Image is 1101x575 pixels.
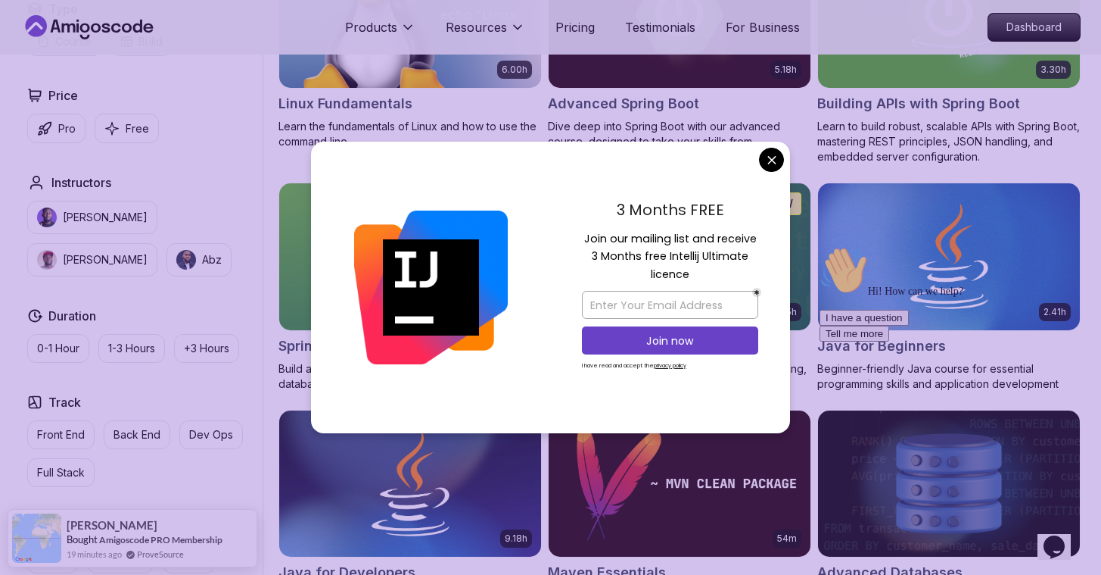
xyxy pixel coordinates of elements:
[988,14,1080,41] p: Dashboard
[278,119,542,149] p: Learn the fundamentals of Linux and how to use the command line
[6,6,278,102] div: 👋Hi! How can we help?I have a questionTell me more
[818,183,1080,330] img: Java for Beginners card
[6,6,54,55] img: :wave:
[27,114,86,143] button: Pro
[817,93,1020,114] h2: Building APIs with Spring Boot
[67,548,122,561] span: 19 minutes ago
[108,341,155,356] p: 1-3 Hours
[27,420,95,449] button: Front End
[137,548,184,561] a: ProveSource
[278,93,412,114] h2: Linux Fundamentals
[202,252,222,267] p: Abz
[98,334,165,363] button: 1-3 Hours
[189,427,233,442] p: Dev Ops
[345,18,415,48] button: Products
[446,18,507,36] p: Resources
[179,420,243,449] button: Dev Ops
[278,336,452,357] h2: Spring Boot for Beginners
[6,86,76,102] button: Tell me more
[1040,64,1066,76] p: 3.30h
[12,514,61,563] img: provesource social proof notification image
[37,427,85,442] p: Front End
[174,334,239,363] button: +3 Hours
[104,420,170,449] button: Back End
[279,183,541,330] img: Spring Boot for Beginners card
[67,519,157,532] span: [PERSON_NAME]
[37,250,57,270] img: instructor img
[27,458,95,487] button: Full Stack
[6,70,95,86] button: I have a question
[184,341,229,356] p: +3 Hours
[987,13,1081,42] a: Dashboard
[817,119,1081,164] p: Learn to build robust, scalable APIs with Spring Boot, mastering REST principles, JSON handling, ...
[549,411,810,558] img: Maven Essentials card
[278,183,542,392] a: Spring Boot for Beginners card1.67hNEWSpring Boot for BeginnersBuild a CRUD API with Spring Boot ...
[27,334,89,363] button: 0-1 Hour
[6,45,150,57] span: Hi! How can we help?
[775,64,797,76] p: 5.18h
[27,243,157,277] button: instructor img[PERSON_NAME]
[817,183,1081,392] a: Java for Beginners card2.41hJava for BeginnersBeginner-friendly Java course for essential program...
[114,427,160,442] p: Back End
[48,393,81,411] h2: Track
[502,64,527,76] p: 6.00h
[726,18,800,36] a: For Business
[625,18,695,36] a: Testimonials
[63,210,148,225] p: [PERSON_NAME]
[166,243,232,277] button: instructor imgAbz
[99,534,222,545] a: Amigoscode PRO Membership
[278,361,542,392] p: Build a CRUD API with Spring Boot and PostgreSQL database using Spring Data JPA and Spring AI
[67,533,98,545] span: Bought
[126,121,149,136] p: Free
[27,201,157,234] button: instructor img[PERSON_NAME]
[37,341,79,356] p: 0-1 Hour
[63,252,148,267] p: [PERSON_NAME]
[58,121,76,136] p: Pro
[777,533,797,545] p: 54m
[1037,514,1086,560] iframe: chat widget
[37,208,57,227] img: instructor img
[48,307,96,325] h2: Duration
[51,173,111,192] h2: Instructors
[813,240,1086,507] iframe: chat widget
[345,18,397,36] p: Products
[95,114,159,143] button: Free
[48,86,78,105] h2: Price
[37,465,85,480] p: Full Stack
[548,93,699,114] h2: Advanced Spring Boot
[176,250,196,270] img: instructor img
[446,18,525,48] button: Resources
[279,411,541,558] img: Java for Developers card
[555,18,595,36] a: Pricing
[548,119,811,164] p: Dive deep into Spring Boot with our advanced course, designed to take your skills from intermedia...
[505,533,527,545] p: 9.18h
